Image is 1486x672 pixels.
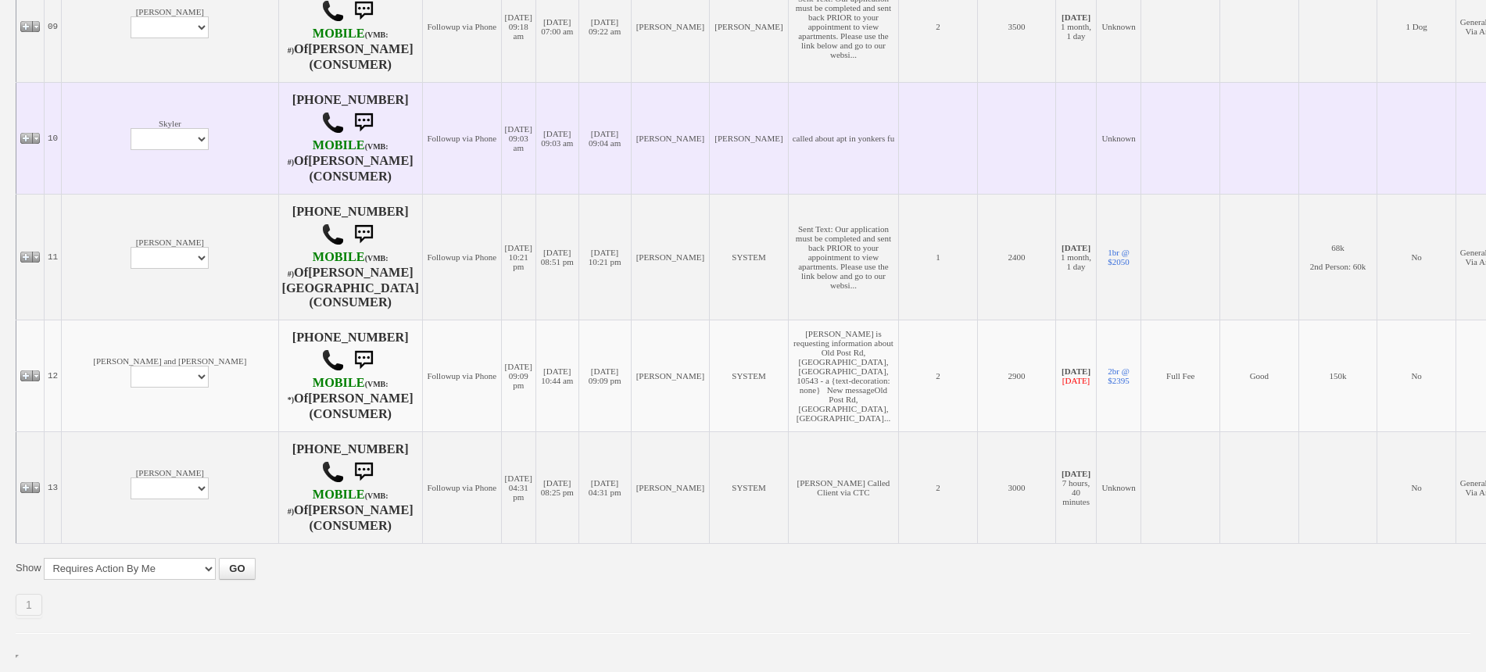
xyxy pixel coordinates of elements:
[422,320,501,431] td: Followup via Phone
[1062,366,1090,376] b: [DATE]
[219,558,255,580] button: GO
[899,431,978,543] td: 2
[282,442,419,533] h4: [PHONE_NUMBER] Of (CONSUMER)
[710,431,789,543] td: SYSTEM
[899,194,978,320] td: 1
[422,194,501,320] td: Followup via Phone
[977,431,1056,543] td: 3000
[321,460,345,484] img: call.png
[1056,194,1096,320] td: 1 month, 1 day
[62,320,278,431] td: [PERSON_NAME] and [PERSON_NAME]
[977,320,1056,431] td: 2900
[308,154,414,168] b: [PERSON_NAME]
[288,138,389,168] b: T-Mobile USA, Inc.
[288,142,389,166] font: (VMB: #)
[62,82,278,194] td: Skyler
[288,380,389,404] font: (VMB: *)
[631,82,710,194] td: [PERSON_NAME]
[1062,469,1090,478] b: [DATE]
[348,107,379,138] img: sms.png
[288,27,389,56] b: AT&T Wireless
[288,491,389,516] font: (VMB: #)
[348,219,379,250] img: sms.png
[308,391,414,406] b: [PERSON_NAME]
[45,82,62,194] td: 10
[282,93,419,184] h4: [PHONE_NUMBER] Of (CONSUMER)
[288,488,389,517] b: T-Mobile USA, Inc.
[288,254,389,278] font: (VMB: #)
[501,320,535,431] td: [DATE] 09:09 pm
[899,320,978,431] td: 2
[422,82,501,194] td: Followup via Phone
[1141,320,1220,431] td: Full Fee
[710,320,789,431] td: SYSTEM
[631,431,710,543] td: [PERSON_NAME]
[788,431,898,543] td: [PERSON_NAME] Called Client via CTC
[313,376,365,390] font: MOBILE
[631,194,710,320] td: [PERSON_NAME]
[536,320,579,431] td: [DATE] 10:44 am
[788,82,898,194] td: called about apt in yonkers fu
[313,250,365,264] font: MOBILE
[1298,194,1377,320] td: 68k 2nd Person: 60k
[45,431,62,543] td: 13
[1220,320,1299,431] td: Good
[308,503,414,517] b: [PERSON_NAME]
[321,223,345,246] img: call.png
[536,82,579,194] td: [DATE] 09:03 am
[1062,13,1090,22] b: [DATE]
[788,320,898,431] td: [PERSON_NAME] is requesting information about Old Post Rd, [GEOGRAPHIC_DATA], [GEOGRAPHIC_DATA], ...
[1096,82,1141,194] td: Unknown
[422,431,501,543] td: Followup via Phone
[282,205,419,309] h4: [PHONE_NUMBER] Of (CONSUMER)
[45,194,62,320] td: 11
[578,320,631,431] td: [DATE] 09:09 pm
[788,194,898,320] td: Sent Text: Our application must be completed and sent back PRIOR to your appointment to view apar...
[501,431,535,543] td: [DATE] 04:31 pm
[282,331,419,421] h4: [PHONE_NUMBER] Of (CONSUMER)
[348,456,379,488] img: sms.png
[62,194,278,320] td: [PERSON_NAME]
[313,27,365,41] font: MOBILE
[288,250,389,280] b: T-Mobile USA, Inc.
[1062,243,1090,252] b: [DATE]
[313,488,365,502] font: MOBILE
[321,349,345,372] img: call.png
[1062,376,1090,385] font: [DATE]
[288,376,389,406] b: Verizon Wireless
[288,30,389,55] font: (VMB: #)
[16,561,41,575] label: Show
[631,320,710,431] td: [PERSON_NAME]
[710,194,789,320] td: SYSTEM
[578,82,631,194] td: [DATE] 09:04 am
[578,431,631,543] td: [DATE] 04:31 pm
[313,138,365,152] font: MOBILE
[578,194,631,320] td: [DATE] 10:21 pm
[348,345,379,376] img: sms.png
[536,431,579,543] td: [DATE] 08:25 pm
[536,194,579,320] td: [DATE] 08:51 pm
[308,42,414,56] b: [PERSON_NAME]
[977,194,1056,320] td: 2400
[1377,320,1456,431] td: No
[62,431,278,543] td: [PERSON_NAME]
[1108,366,1130,385] a: 2br @ $2395
[501,82,535,194] td: [DATE] 09:03 am
[1298,320,1377,431] td: 150k
[16,594,42,616] a: 1
[1096,431,1141,543] td: Unknown
[501,194,535,320] td: [DATE] 10:21 pm
[321,111,345,134] img: call.png
[1377,194,1456,320] td: No
[282,266,419,295] b: [PERSON_NAME][GEOGRAPHIC_DATA]
[45,320,62,431] td: 12
[1056,431,1096,543] td: 7 hours, 40 minutes
[1377,431,1456,543] td: No
[710,82,789,194] td: [PERSON_NAME]
[1108,248,1130,266] a: 1br @ $2050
